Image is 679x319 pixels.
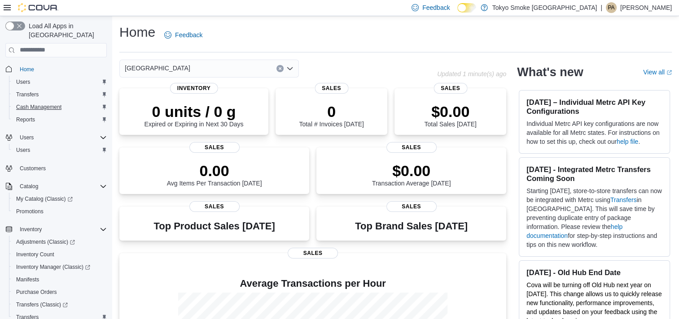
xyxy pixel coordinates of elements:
[526,165,662,183] h3: [DATE] - Integrated Metrc Transfers Coming Soon
[16,132,107,143] span: Users
[617,138,638,145] a: help file
[2,63,110,76] button: Home
[13,237,79,247] a: Adjustments (Classic)
[189,142,240,153] span: Sales
[20,66,34,73] span: Home
[189,201,240,212] span: Sales
[16,289,57,296] span: Purchase Orders
[526,98,662,116] h3: [DATE] – Individual Metrc API Key Configurations
[13,262,107,272] span: Inventory Manager (Classic)
[355,221,468,232] h3: Top Brand Sales [DATE]
[288,248,338,259] span: Sales
[13,145,34,155] a: Users
[119,23,155,41] h1: Home
[175,30,202,39] span: Feedback
[424,103,476,128] div: Total Sales [DATE]
[9,286,110,298] button: Purchase Orders
[13,77,107,87] span: Users
[16,64,107,75] span: Home
[9,298,110,311] a: Transfers (Classic)
[16,276,39,283] span: Manifests
[13,274,107,285] span: Manifests
[25,22,107,39] span: Load All Apps in [GEOGRAPHIC_DATA]
[386,142,437,153] span: Sales
[437,70,506,78] p: Updated 1 minute(s) ago
[16,103,61,111] span: Cash Management
[13,194,107,204] span: My Catalog (Classic)
[608,2,614,13] span: PA
[16,181,42,192] button: Catalog
[2,180,110,193] button: Catalog
[2,162,110,175] button: Customers
[13,287,107,297] span: Purchase Orders
[526,223,622,239] a: help documentation
[13,89,107,100] span: Transfers
[372,162,451,187] div: Transaction Average [DATE]
[16,91,39,98] span: Transfers
[9,261,110,273] a: Inventory Manager (Classic)
[20,165,46,172] span: Customers
[372,162,451,180] p: $0.00
[18,3,58,12] img: Cova
[16,147,30,154] span: Users
[16,224,107,235] span: Inventory
[9,101,110,113] button: Cash Management
[13,102,107,112] span: Cash Management
[16,64,38,75] a: Home
[526,268,662,277] h3: [DATE] - Old Hub End Date
[2,223,110,236] button: Inventory
[9,144,110,156] button: Users
[153,221,275,232] h3: Top Product Sales [DATE]
[20,183,38,190] span: Catalog
[16,301,68,308] span: Transfers (Classic)
[13,206,47,217] a: Promotions
[16,181,107,192] span: Catalog
[13,77,34,87] a: Users
[16,224,45,235] button: Inventory
[125,63,190,73] span: [GEOGRAPHIC_DATA]
[13,102,65,112] a: Cash Management
[9,88,110,101] button: Transfers
[9,273,110,286] button: Manifests
[16,132,37,143] button: Users
[161,26,206,44] a: Feedback
[167,162,262,180] p: 0.00
[13,262,94,272] a: Inventory Manager (Classic)
[2,131,110,144] button: Users
[127,278,499,289] h4: Average Transactions per Hour
[13,274,43,285] a: Manifests
[167,162,262,187] div: Avg Items Per Transaction [DATE]
[145,103,244,128] div: Expired or Expiring in Next 30 Days
[16,116,35,123] span: Reports
[13,114,107,125] span: Reports
[13,249,107,260] span: Inventory Count
[16,78,30,86] span: Users
[299,103,364,121] p: 0
[13,114,39,125] a: Reports
[620,2,672,13] p: [PERSON_NAME]
[457,3,476,13] input: Dark Mode
[13,299,71,310] a: Transfers (Classic)
[434,83,467,94] span: Sales
[526,119,662,146] p: Individual Metrc API key configurations are now available for all Metrc states. For instructions ...
[9,205,110,218] button: Promotions
[424,103,476,121] p: $0.00
[9,76,110,88] button: Users
[20,226,42,233] span: Inventory
[13,89,42,100] a: Transfers
[286,65,294,72] button: Open list of options
[13,194,76,204] a: My Catalog (Classic)
[526,186,662,249] p: Starting [DATE], store-to-store transfers can now be integrated with Metrc using in [GEOGRAPHIC_D...
[16,163,107,174] span: Customers
[13,287,61,297] a: Purchase Orders
[9,236,110,248] a: Adjustments (Classic)
[315,83,348,94] span: Sales
[517,65,583,79] h2: What's new
[9,113,110,126] button: Reports
[299,103,364,128] div: Total # Invoices [DATE]
[9,248,110,261] button: Inventory Count
[606,2,617,13] div: Phoebe Andreason
[13,206,107,217] span: Promotions
[16,163,49,174] a: Customers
